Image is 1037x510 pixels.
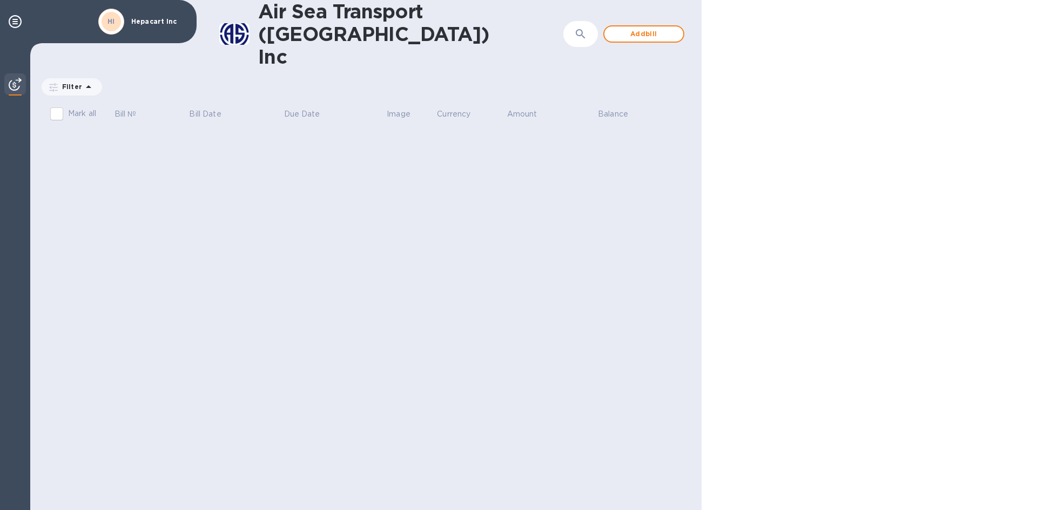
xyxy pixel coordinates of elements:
span: Amount [507,108,551,120]
p: Image [387,108,410,120]
b: HI [107,17,115,25]
p: Filter [58,82,82,91]
p: Mark all [68,108,96,119]
span: Add bill [613,28,675,40]
p: Due Date [284,108,320,120]
p: Currency [437,108,470,120]
p: Amount [507,108,537,120]
span: Bill № [115,108,151,120]
span: Balance [598,108,642,120]
span: Bill Date [189,108,235,120]
span: Due Date [284,108,334,120]
p: Balance [598,108,628,120]
p: Bill Date [189,108,221,120]
p: Hepacart Inc [131,18,185,25]
p: Bill № [115,108,137,120]
button: Addbill [603,25,684,43]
